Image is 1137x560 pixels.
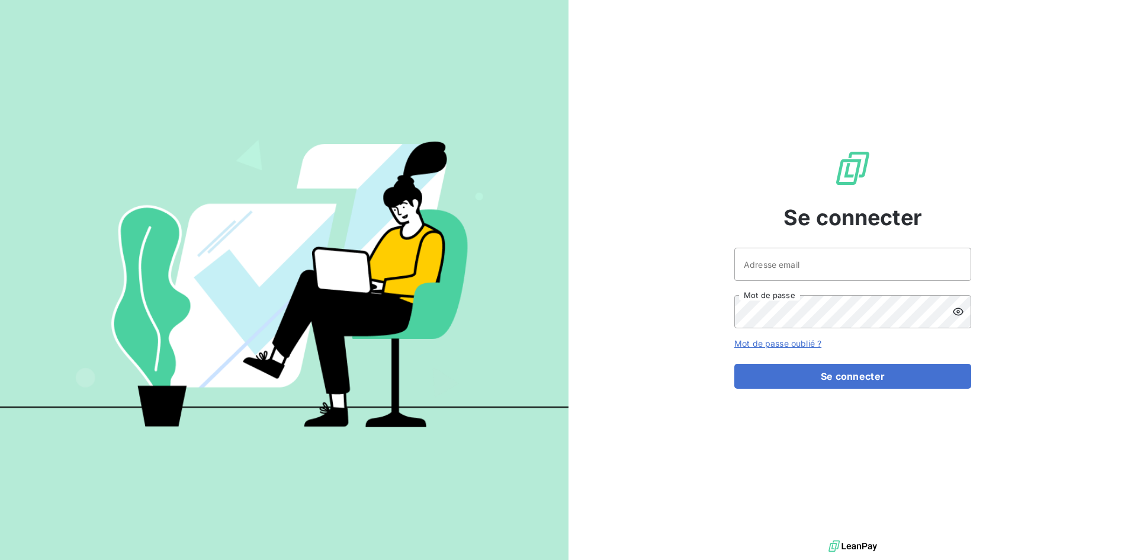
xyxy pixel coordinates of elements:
[783,201,922,233] span: Se connecter
[828,537,877,555] img: logo
[734,248,971,281] input: placeholder
[834,149,872,187] img: Logo LeanPay
[734,364,971,389] button: Se connecter
[734,338,821,348] a: Mot de passe oublié ?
